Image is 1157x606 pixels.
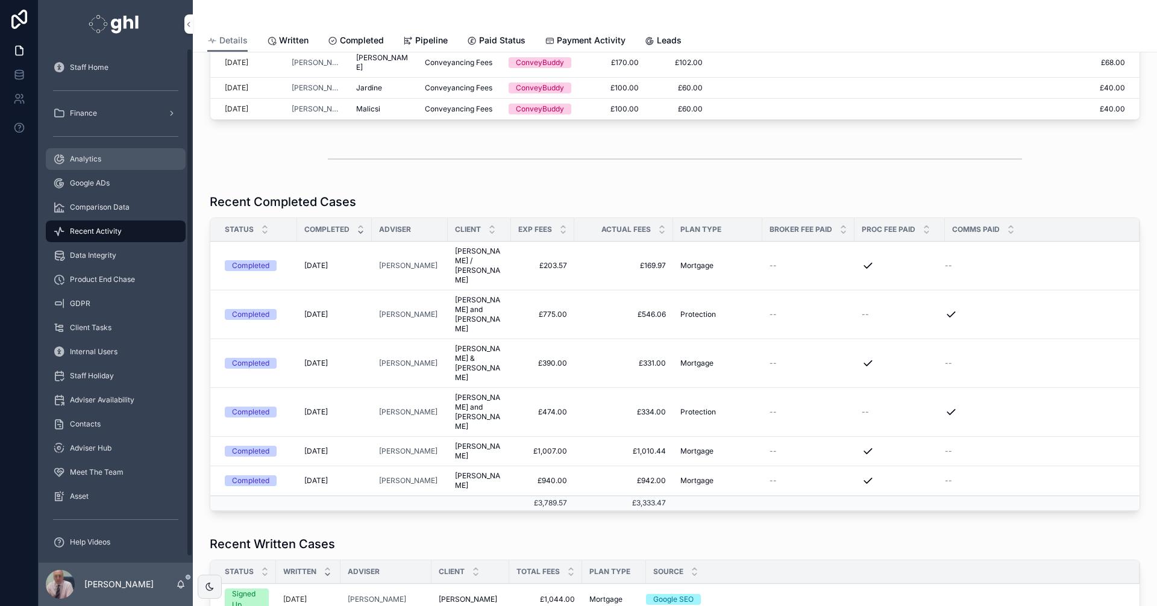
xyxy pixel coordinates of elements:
[586,58,639,67] span: £170.00
[455,246,504,285] a: [PERSON_NAME] / [PERSON_NAME]
[46,317,186,339] a: Client Tasks
[945,446,952,456] span: --
[509,83,571,93] a: ConveyBuddy
[292,83,342,93] a: [PERSON_NAME]
[770,358,777,368] span: --
[348,595,406,604] a: [PERSON_NAME]
[210,536,335,552] h1: Recent Written Cases
[455,295,504,334] a: [PERSON_NAME] and [PERSON_NAME]
[304,446,365,456] a: [DATE]
[653,104,703,114] span: £60.00
[379,446,441,456] a: [PERSON_NAME]
[70,492,89,501] span: Asset
[379,446,437,456] a: [PERSON_NAME]
[70,395,134,405] span: Adviser Availability
[680,261,713,270] span: Mortgage
[516,595,575,604] a: £1,044.00
[509,104,571,114] a: ConveyBuddy
[862,407,938,417] a: --
[425,104,494,114] a: Conveyancing Fees
[680,225,721,234] span: Plan Type
[945,261,952,270] span: --
[328,30,384,54] a: Completed
[348,567,380,576] span: Adviser
[70,323,111,333] span: Client Tasks
[225,407,290,417] a: Completed
[425,104,492,114] span: Conveyancing Fees
[425,58,494,67] a: Conveyancing Fees
[46,148,186,170] a: Analytics
[770,310,777,319] span: --
[516,104,564,114] div: ConveyBuddy
[84,578,154,590] p: [PERSON_NAME]
[518,476,567,486] span: £940.00
[516,57,564,68] div: ConveyBuddy
[292,104,342,114] a: [PERSON_NAME]
[70,537,110,547] span: Help Videos
[518,446,567,456] a: £1,007.00
[292,58,342,67] a: [PERSON_NAME]
[518,358,567,368] span: £390.00
[586,83,639,93] span: £100.00
[225,358,290,369] a: Completed
[304,407,365,417] a: [DATE]
[680,476,755,486] a: Mortgage
[770,261,847,270] a: --
[653,58,703,67] a: £102.00
[632,498,666,507] span: £3,333.47
[862,310,938,319] a: --
[225,104,277,114] a: [DATE]
[680,310,716,319] span: Protection
[589,567,630,576] span: Plan Type
[425,83,494,93] a: Conveyancing Fees
[653,83,703,93] a: £60.00
[770,358,847,368] a: --
[479,34,525,46] span: Paid Status
[304,225,350,234] span: Completed
[225,309,290,320] a: Completed
[304,358,365,368] a: [DATE]
[225,567,254,576] span: Status
[862,407,869,417] span: --
[232,446,269,457] div: Completed
[945,476,1125,486] a: --
[225,225,254,234] span: Status
[46,196,186,218] a: Comparison Data
[425,58,492,67] span: Conveyancing Fees
[356,53,410,72] a: [PERSON_NAME]
[710,104,1125,114] a: £40.00
[283,567,316,576] span: Written
[225,83,277,93] a: [DATE]
[770,407,847,417] a: --
[379,310,437,319] a: [PERSON_NAME]
[279,34,309,46] span: Written
[653,594,694,605] div: Google SEO
[46,172,186,194] a: Google ADs
[862,225,915,234] span: Proc Fee Paid
[455,393,504,431] span: [PERSON_NAME] and [PERSON_NAME]
[770,310,847,319] a: --
[340,34,384,46] span: Completed
[945,261,1125,270] a: --
[70,178,110,188] span: Google ADs
[232,407,269,417] div: Completed
[379,476,437,486] span: [PERSON_NAME]
[70,226,122,236] span: Recent Activity
[518,407,567,417] span: £474.00
[283,595,333,604] a: [DATE]
[70,251,116,260] span: Data Integrity
[455,442,504,461] span: [PERSON_NAME]
[439,595,497,604] span: [PERSON_NAME]
[379,407,441,417] a: [PERSON_NAME]
[770,476,847,486] a: --
[225,446,290,457] a: Completed
[70,467,124,477] span: Meet The Team
[46,220,186,242] a: Recent Activity
[582,476,666,486] span: £942.00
